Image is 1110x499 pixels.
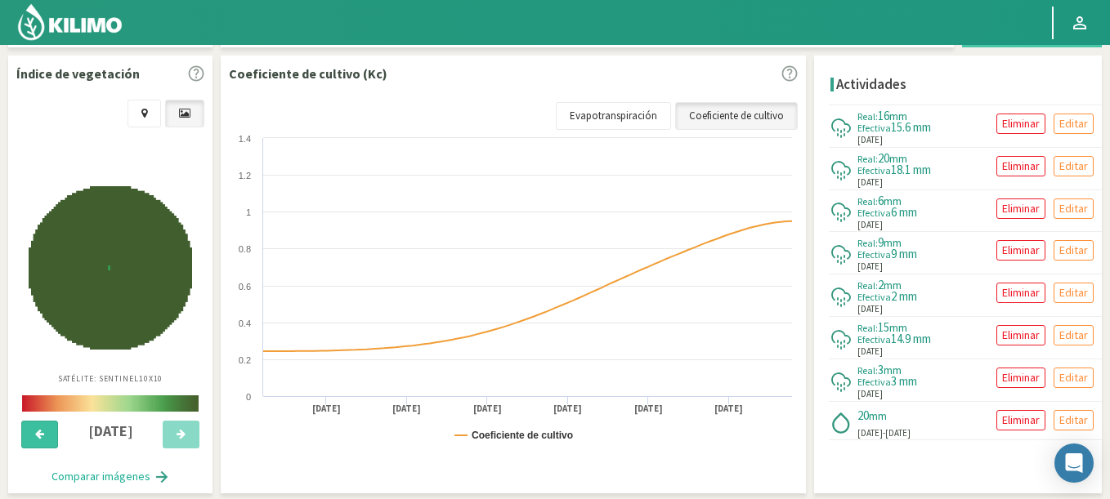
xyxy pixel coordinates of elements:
button: Editar [1054,240,1094,261]
span: [DATE] [857,345,883,359]
img: scale [22,395,199,412]
text: 0.8 [239,244,251,254]
text: 0.2 [239,355,251,365]
button: Eliminar [996,114,1045,134]
span: [DATE] [857,218,883,232]
span: Real: [857,195,878,207]
span: mm [884,194,902,208]
span: [DATE] [857,260,883,274]
text: [DATE] [634,403,663,415]
span: Efectiva [857,164,891,176]
span: 2 mm [891,288,917,304]
span: [DATE] [857,133,883,147]
p: Eliminar [1002,199,1040,218]
span: mm [884,278,902,292]
h4: Actividades [836,77,906,92]
span: Real: [857,237,878,249]
p: Editar [1059,114,1088,133]
span: 9 [878,234,884,250]
p: Satélite: Sentinel [58,372,163,385]
text: [DATE] [553,403,582,415]
text: 1.4 [239,134,251,144]
span: [DATE] [857,302,883,316]
p: Eliminar [1002,241,1040,260]
span: mm [884,363,902,377]
span: Efectiva [857,207,891,219]
span: - [883,427,885,439]
text: 1 [246,207,251,217]
p: Eliminar [1002,157,1040,176]
p: Editar [1059,241,1088,260]
span: mm [869,408,887,423]
span: Efectiva [857,376,891,388]
span: 20 [857,408,869,423]
span: Efectiva [857,248,891,261]
p: Eliminar [1002,283,1040,302]
span: mm [889,151,907,166]
img: Kilimo [16,2,123,42]
span: mm [884,235,902,250]
text: 0.4 [239,319,251,328]
span: Real: [857,322,878,334]
span: 16 [878,108,889,123]
button: Eliminar [996,198,1045,219]
span: mm [889,320,907,335]
p: Editar [1059,368,1088,387]
span: Real: [857,153,878,165]
button: Eliminar [996,410,1045,430]
span: [DATE] [857,426,883,440]
span: 18.1 mm [891,162,931,177]
text: 1.2 [239,171,251,180]
button: Editar [1054,198,1094,219]
text: [DATE] [392,403,421,415]
text: [DATE] [473,403,502,415]
text: 0.6 [239,282,251,292]
span: mm [889,109,907,123]
p: Eliminar [1002,368,1040,387]
div: Open Intercom Messenger [1054,443,1094,483]
span: [DATE] [857,387,883,401]
span: 15 [878,319,889,335]
span: Efectiva [857,122,891,134]
img: cd13ce0c-84f5-4786-8284-fb16ae563ab6_-_sentinel_-_2025-08-28.png [29,186,192,350]
span: Real: [857,364,878,376]
span: 9 mm [891,246,917,261]
span: Real: [857,110,878,123]
text: [DATE] [714,403,743,415]
span: 10X10 [139,373,163,384]
button: Eliminar [996,156,1045,176]
span: [DATE] [857,176,883,189]
button: Editar [1054,368,1094,388]
p: Coeficiente de cultivo (Kc) [229,64,387,83]
span: 14.9 mm [891,331,931,346]
button: Editar [1054,156,1094,176]
span: 3 [878,362,884,377]
button: Editar [1054,114,1094,134]
button: Eliminar [996,368,1045,388]
p: Editar [1059,326,1088,345]
span: Real: [857,279,878,292]
button: Comparar imágenes [35,461,186,493]
button: Editar [1054,410,1094,430]
button: Eliminar [996,240,1045,261]
span: Efectiva [857,333,891,345]
a: Coeficiente de cultivo [675,102,798,130]
button: Eliminar [996,283,1045,303]
span: 3 mm [891,373,917,389]
text: Coeficiente de cultivo [472,430,573,441]
span: 20 [878,150,889,166]
span: 6 [878,193,884,208]
button: Editar [1054,283,1094,303]
p: Editar [1059,411,1088,430]
span: 6 mm [891,204,917,220]
p: Editar [1059,199,1088,218]
p: Eliminar [1002,411,1040,430]
text: [DATE] [312,403,341,415]
p: Eliminar [1002,326,1040,345]
span: 2 [878,277,884,292]
p: Editar [1059,157,1088,176]
h4: [DATE] [68,423,154,439]
p: Índice de vegetación [16,64,140,83]
p: Editar [1059,283,1088,302]
span: Efectiva [857,291,891,303]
